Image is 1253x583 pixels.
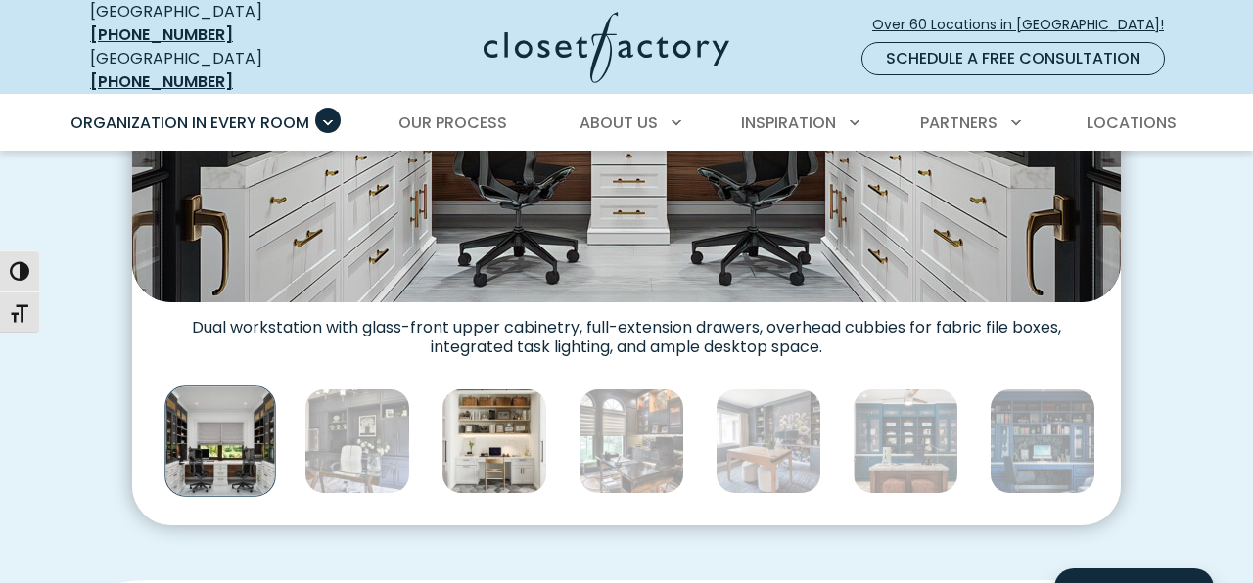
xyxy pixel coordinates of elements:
[872,15,1180,35] span: Over 60 Locations in [GEOGRAPHIC_DATA]!
[580,112,658,134] span: About Us
[741,112,836,134] span: Inspiration
[853,388,958,494] img: Built-in blue cabinetry with mesh-front doors and open shelving displays accessories like labeled...
[441,388,547,494] img: Compact, closet-style workstation with two-tier open shelving, wicker baskets, framed prints, and...
[716,388,821,494] img: Modern home office with floral accent wallpaper, matte charcoal built-ins, and a light oak desk f...
[861,42,1165,75] a: Schedule a Free Consultation
[990,388,1095,494] img: Custom home office with blue built-ins, glass-front cabinets, adjustable shelving, custom drawer ...
[304,388,410,494] img: Custom home office grey cabinetry with wall safe and mini fridge
[70,112,309,134] span: Organization in Every Room
[90,47,330,94] div: [GEOGRAPHIC_DATA]
[132,302,1121,357] figcaption: Dual workstation with glass-front upper cabinetry, full-extension drawers, overhead cubbies for f...
[871,8,1181,42] a: Over 60 Locations in [GEOGRAPHIC_DATA]!
[57,96,1196,151] nav: Primary Menu
[920,112,998,134] span: Partners
[484,12,729,83] img: Closet Factory Logo
[90,70,233,93] a: [PHONE_NUMBER]
[1087,112,1177,134] span: Locations
[398,112,507,134] span: Our Process
[579,388,684,494] img: Sophisticated home office with dark wood cabinetry, metallic backsplash, under-cabinet lighting, ...
[164,385,275,496] img: Dual workstation home office with glass-front upper cabinetry, full-extension drawers, overhead c...
[90,23,233,46] a: [PHONE_NUMBER]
